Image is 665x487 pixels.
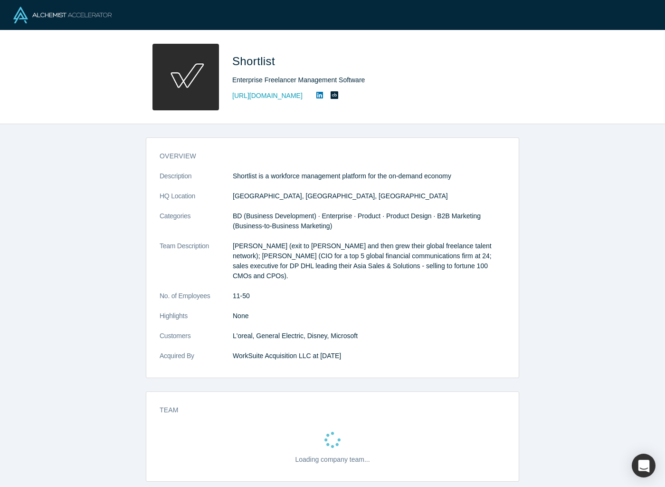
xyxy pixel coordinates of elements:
dd: L'oreal, General Electric, Disney, Microsoft [233,331,505,341]
p: [PERSON_NAME] (exit to [PERSON_NAME] and then grew their global freelance talent network); [PERSO... [233,241,505,281]
dd: 11-50 [233,291,505,301]
dt: Team Description [160,241,233,291]
div: Enterprise Freelancer Management Software [232,75,498,85]
dt: Categories [160,211,233,241]
dt: Description [160,171,233,191]
h3: Team [160,405,492,415]
p: None [233,311,505,321]
dt: HQ Location [160,191,233,211]
dt: No. of Employees [160,291,233,311]
dt: Highlights [160,311,233,331]
h3: overview [160,151,492,161]
dt: Acquired By [160,351,233,371]
dt: Customers [160,331,233,351]
p: Loading company team... [295,455,370,465]
dd: WorkSuite Acquisition LLC at [DATE] [233,351,505,361]
span: BD (Business Development) · Enterprise · Product · Product Design · B2B Marketing (Business-to-Bu... [233,212,481,230]
dd: [GEOGRAPHIC_DATA], [GEOGRAPHIC_DATA], [GEOGRAPHIC_DATA] [233,191,505,201]
img: Shortlist's Logo [152,44,219,110]
a: [URL][DOMAIN_NAME] [232,91,303,101]
span: Shortlist [232,55,278,68]
img: Alchemist Logo [13,7,112,23]
p: Shortlist is a workforce management platform for the on-demand economy [233,171,505,181]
